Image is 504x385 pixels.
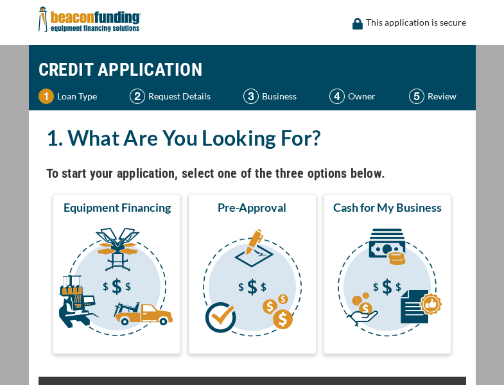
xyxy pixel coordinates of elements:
img: Pre-Approval [191,220,314,348]
p: Request Details [148,89,211,104]
p: Review [428,89,456,104]
span: Equipment Financing [64,200,171,215]
img: Step 3 [243,89,259,104]
img: Equipment Financing [55,220,178,348]
img: Cash for My Business [326,220,449,348]
h2: 1. What Are You Looking For? [46,123,458,153]
span: Pre-Approval [218,200,286,215]
h4: To start your application, select one of the three options below. [46,162,458,184]
img: Step 4 [329,89,345,104]
p: Business [262,89,297,104]
button: Pre-Approval [188,194,317,354]
p: This application is secure [366,15,466,30]
img: Step 5 [409,89,424,104]
button: Cash for My Business [323,194,451,354]
p: Loan Type [57,89,97,104]
img: lock icon to convery security [352,18,363,30]
button: Equipment Financing [53,194,181,354]
p: Owner [348,89,376,104]
img: Step 2 [130,89,145,104]
span: Cash for My Business [333,200,442,215]
h1: CREDIT APPLICATION [39,51,466,89]
img: Step 1 [39,89,54,104]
